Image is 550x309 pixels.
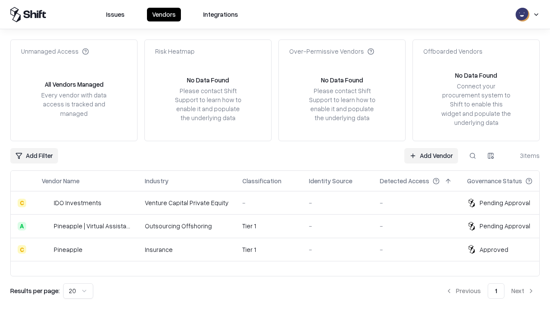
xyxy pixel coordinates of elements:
div: - [380,245,453,254]
div: - [309,221,366,230]
div: Pineapple | Virtual Assistant Agency [54,221,131,230]
div: C [18,199,26,207]
div: Industry [145,176,168,185]
img: Pineapple | Virtual Assistant Agency [42,222,50,230]
div: All Vendors Managed [45,80,104,89]
div: - [309,198,366,207]
div: Tier 1 [242,221,295,230]
button: 1 [488,283,504,299]
div: Outsourcing Offshoring [145,221,229,230]
div: Pineapple [54,245,82,254]
div: 3 items [505,151,540,160]
div: Risk Heatmap [155,47,195,56]
div: Identity Source [309,176,352,185]
img: IDO Investments [42,199,50,207]
div: Vendor Name [42,176,79,185]
div: - [242,198,295,207]
div: A [18,222,26,230]
div: - [380,198,453,207]
nav: pagination [440,283,540,299]
div: Please contact Shift Support to learn how to enable it and populate the underlying data [306,86,378,123]
div: Venture Capital Private Equity [145,198,229,207]
img: Pineapple [42,245,50,254]
div: Offboarded Vendors [423,47,483,56]
div: Pending Approval [480,198,530,207]
button: Vendors [147,8,181,21]
div: IDO Investments [54,198,101,207]
div: No Data Found [321,76,363,85]
div: Pending Approval [480,221,530,230]
div: Insurance [145,245,229,254]
div: Over-Permissive Vendors [289,47,374,56]
div: Classification [242,176,281,185]
button: Integrations [198,8,243,21]
div: C [18,245,26,254]
div: Approved [480,245,508,254]
div: Every vendor with data access is tracked and managed [38,91,110,118]
div: No Data Found [187,76,229,85]
button: Issues [101,8,130,21]
div: No Data Found [455,71,497,80]
a: Add Vendor [404,148,458,164]
div: - [380,221,453,230]
p: Results per page: [10,286,60,295]
div: Detected Access [380,176,429,185]
div: Governance Status [467,176,522,185]
div: - [309,245,366,254]
div: Connect your procurement system to Shift to enable this widget and populate the underlying data [440,82,512,127]
div: Tier 1 [242,245,295,254]
button: Add Filter [10,148,58,164]
div: Please contact Shift Support to learn how to enable it and populate the underlying data [172,86,244,123]
div: Unmanaged Access [21,47,89,56]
